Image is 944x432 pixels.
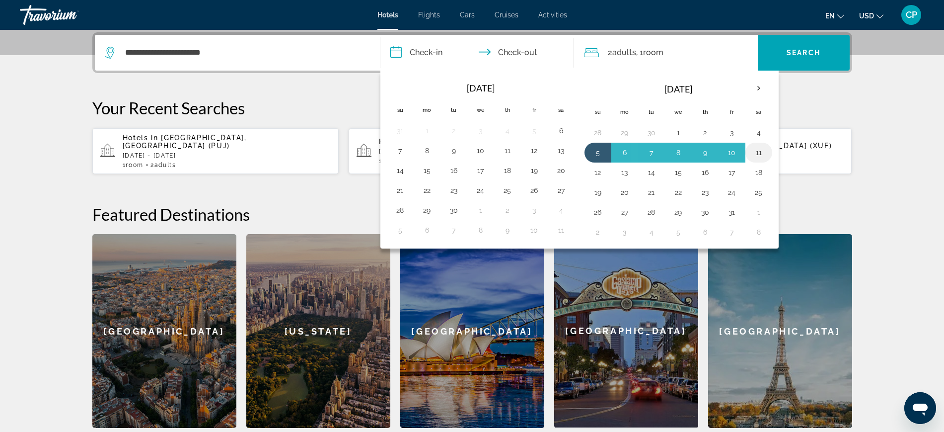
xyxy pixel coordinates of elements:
[697,225,713,239] button: Day 6
[670,225,686,239] button: Day 5
[500,144,515,158] button: Day 11
[751,205,767,219] button: Day 1
[644,126,659,140] button: Day 30
[590,185,606,199] button: Day 19
[400,234,544,428] a: [GEOGRAPHIC_DATA]
[123,134,158,142] span: Hotels in
[825,12,835,20] span: en
[670,185,686,199] button: Day 22
[392,183,408,197] button: Day 21
[246,234,390,428] a: [US_STATE]
[643,48,663,57] span: Room
[123,152,331,159] p: [DATE] - [DATE]
[500,183,515,197] button: Day 25
[419,164,435,177] button: Day 15
[419,183,435,197] button: Day 22
[526,183,542,197] button: Day 26
[150,162,176,169] span: 2
[526,164,542,177] button: Day 19
[500,124,515,138] button: Day 4
[751,166,767,179] button: Day 18
[418,11,440,19] a: Flights
[751,225,767,239] button: Day 8
[154,162,176,169] span: Adults
[473,223,489,237] button: Day 8
[787,49,820,57] span: Search
[724,166,740,179] button: Day 17
[500,223,515,237] button: Day 9
[697,205,713,219] button: Day 30
[380,35,574,71] button: Check in and out dates
[724,126,740,140] button: Day 3
[92,128,339,174] button: Hotels in [GEOGRAPHIC_DATA], [GEOGRAPHIC_DATA] (PUJ)[DATE] - [DATE]1Room2Adults
[392,164,408,177] button: Day 14
[473,164,489,177] button: Day 17
[751,146,767,160] button: Day 11
[538,11,567,19] span: Activities
[379,158,400,165] span: 1
[419,144,435,158] button: Day 8
[724,185,740,199] button: Day 24
[617,166,633,179] button: Day 13
[697,185,713,199] button: Day 23
[553,203,569,217] button: Day 4
[724,205,740,219] button: Day 31
[92,204,852,224] h2: Featured Destinations
[553,144,569,158] button: Day 13
[708,234,852,428] div: [GEOGRAPHIC_DATA]
[473,124,489,138] button: Day 3
[898,4,924,25] button: User Menu
[500,164,515,177] button: Day 18
[553,183,569,197] button: Day 27
[617,146,633,160] button: Day 6
[379,148,587,155] p: [DATE] - [DATE]
[392,223,408,237] button: Day 5
[526,124,542,138] button: Day 5
[95,35,850,71] div: Search widget
[590,205,606,219] button: Day 26
[859,12,874,20] span: USD
[617,205,633,219] button: Day 27
[590,126,606,140] button: Day 28
[495,11,518,19] span: Cruises
[670,146,686,160] button: Day 8
[460,11,475,19] a: Cars
[446,183,462,197] button: Day 23
[644,166,659,179] button: Day 14
[446,144,462,158] button: Day 9
[526,144,542,158] button: Day 12
[123,134,247,150] span: [GEOGRAPHIC_DATA], [GEOGRAPHIC_DATA] (PUJ)
[526,203,542,217] button: Day 3
[419,124,435,138] button: Day 1
[553,223,569,237] button: Day 11
[92,98,852,118] p: Your Recent Searches
[745,77,772,100] button: Next month
[20,2,119,28] a: Travorium
[697,146,713,160] button: Day 9
[670,205,686,219] button: Day 29
[92,234,236,428] a: [GEOGRAPHIC_DATA]
[644,146,659,160] button: Day 7
[419,223,435,237] button: Day 6
[123,162,144,169] span: 1
[553,124,569,138] button: Day 6
[392,144,408,158] button: Day 7
[697,126,713,140] button: Day 2
[446,124,462,138] button: Day 2
[670,166,686,179] button: Day 15
[349,128,595,174] button: Hotels in Medellin, [GEOGRAPHIC_DATA] (MDE)[DATE] - [DATE]1Room2Adults
[126,162,144,169] span: Room
[379,138,415,146] span: Hotels in
[392,124,408,138] button: Day 31
[554,234,698,428] a: [GEOGRAPHIC_DATA]
[500,203,515,217] button: Day 2
[670,126,686,140] button: Day 1
[825,8,844,23] button: Change language
[724,146,740,160] button: Day 10
[617,225,633,239] button: Day 3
